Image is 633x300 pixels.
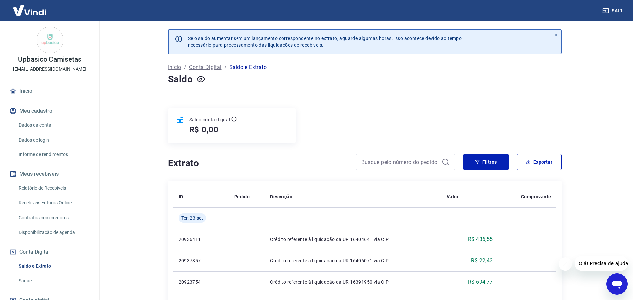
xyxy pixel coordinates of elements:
[8,104,91,118] button: Meu cadastro
[559,257,572,271] iframe: Fechar mensagem
[189,124,219,135] h5: R$ 0,00
[601,5,625,17] button: Sair
[16,133,91,147] a: Dados de login
[234,193,250,200] p: Pedido
[270,193,292,200] p: Descrição
[8,167,91,181] button: Meus recebíveis
[8,245,91,259] button: Conta Digital
[16,118,91,132] a: Dados da conta
[224,63,227,71] p: /
[181,215,203,221] span: Ter, 23 set
[270,236,436,243] p: Crédito referente à liquidação da UR 16404641 via CIP
[4,5,56,10] span: Olá! Precisa de ajuda?
[168,73,193,86] h4: Saldo
[270,279,436,285] p: Crédito referente à liquidação da UR 16391950 via CIP
[179,236,224,243] p: 20936411
[270,257,436,264] p: Crédito referente à liquidação da UR 16406071 via CIP
[168,157,348,170] h4: Extrato
[188,35,462,48] p: Se o saldo aumentar sem um lançamento correspondente no extrato, aguarde algumas horas. Isso acon...
[189,63,221,71] a: Conta Digital
[8,84,91,98] a: Início
[18,56,81,63] p: Upbasico Camisetas
[517,154,562,170] button: Exportar
[468,235,493,243] p: R$ 436,55
[447,193,459,200] p: Valor
[37,27,63,53] img: 37ac420f-eaed-40c5-a452-bb649b70af92.jpeg
[463,154,509,170] button: Filtros
[471,257,493,265] p: R$ 22,43
[361,157,439,167] input: Busque pelo número do pedido
[179,193,183,200] p: ID
[179,279,224,285] p: 20923754
[189,116,230,123] p: Saldo conta digital
[16,196,91,210] a: Recebíveis Futuros Online
[229,63,267,71] p: Saldo e Extrato
[468,278,493,286] p: R$ 694,77
[606,273,628,295] iframe: Botão para abrir a janela de mensagens
[575,256,628,271] iframe: Mensagem da empresa
[16,211,91,225] a: Contratos com credores
[179,257,224,264] p: 20937857
[13,66,86,73] p: [EMAIL_ADDRESS][DOMAIN_NAME]
[168,63,181,71] a: Início
[8,0,51,21] img: Vindi
[16,226,91,239] a: Disponibilização de agenda
[16,181,91,195] a: Relatório de Recebíveis
[184,63,186,71] p: /
[521,193,551,200] p: Comprovante
[16,148,91,161] a: Informe de rendimentos
[16,274,91,288] a: Saque
[16,259,91,273] a: Saldo e Extrato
